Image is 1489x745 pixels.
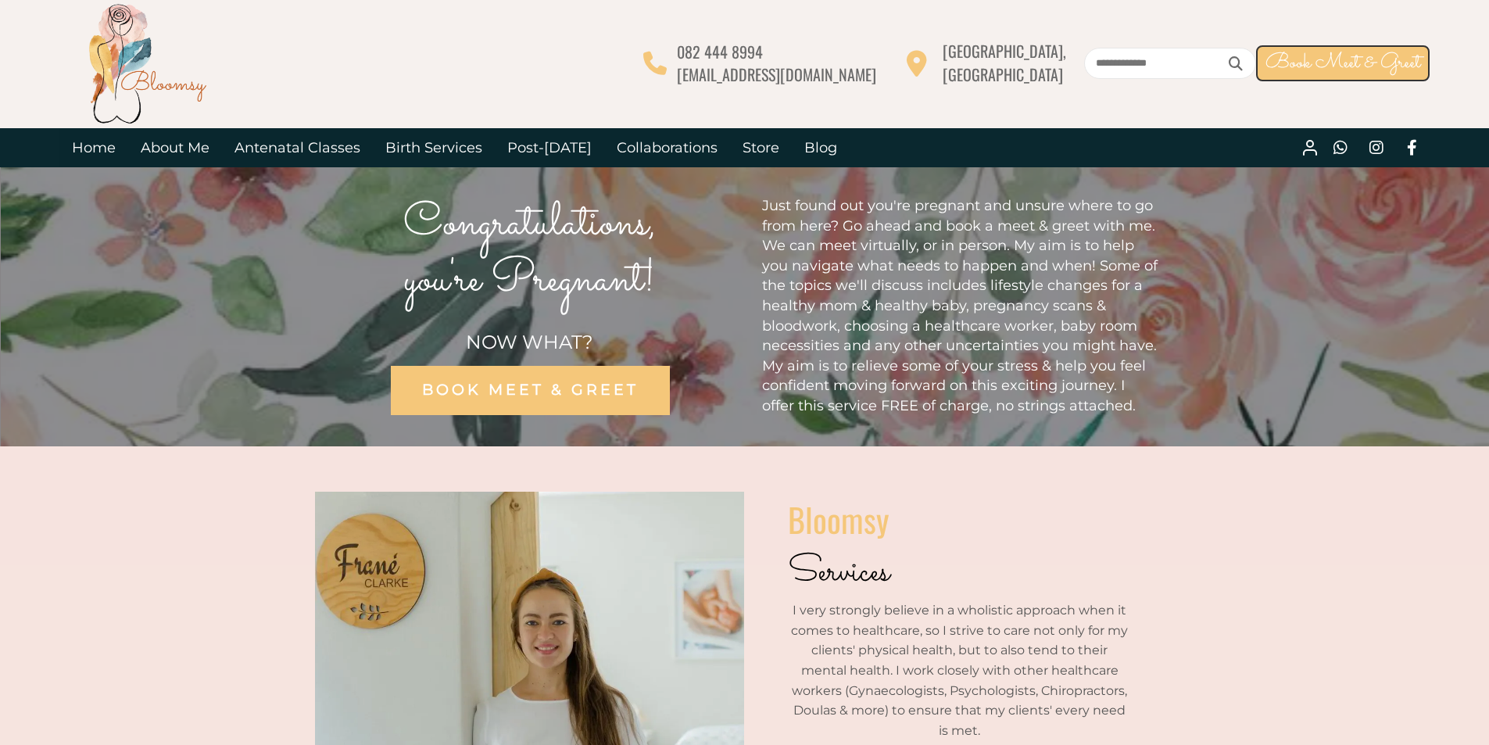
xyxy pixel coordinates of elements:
[59,128,128,167] a: Home
[677,40,763,63] span: 082 444 8994
[404,246,656,315] span: you're Pregnant!
[943,63,1063,86] span: [GEOGRAPHIC_DATA]
[390,366,669,415] a: BOOK MEET & GREET
[128,128,222,167] a: About Me
[403,190,657,259] span: Congratulations,
[677,63,876,86] span: [EMAIL_ADDRESS][DOMAIN_NAME]
[373,128,495,167] a: Birth Services
[1265,48,1420,78] span: Book Meet & Greet
[421,381,638,399] span: BOOK MEET & GREET
[788,600,1132,740] p: I very strongly believe in a wholistic approach when it comes to healthcare, so I strive to care ...
[792,128,850,167] a: Blog
[788,495,889,543] span: Bloomsy
[222,128,373,167] a: Antenatal Classes
[943,39,1066,63] span: [GEOGRAPHIC_DATA],
[466,331,593,353] span: NOW WHAT?
[495,128,604,167] a: Post-[DATE]
[762,197,1158,414] span: Just found out you're pregnant and unsure where to go from here? Go ahead and book a meet & greet...
[1256,45,1430,81] a: Book Meet & Greet
[604,128,730,167] a: Collaborations
[84,1,209,126] img: Bloomsy
[788,545,889,600] span: Services
[730,128,792,167] a: Store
